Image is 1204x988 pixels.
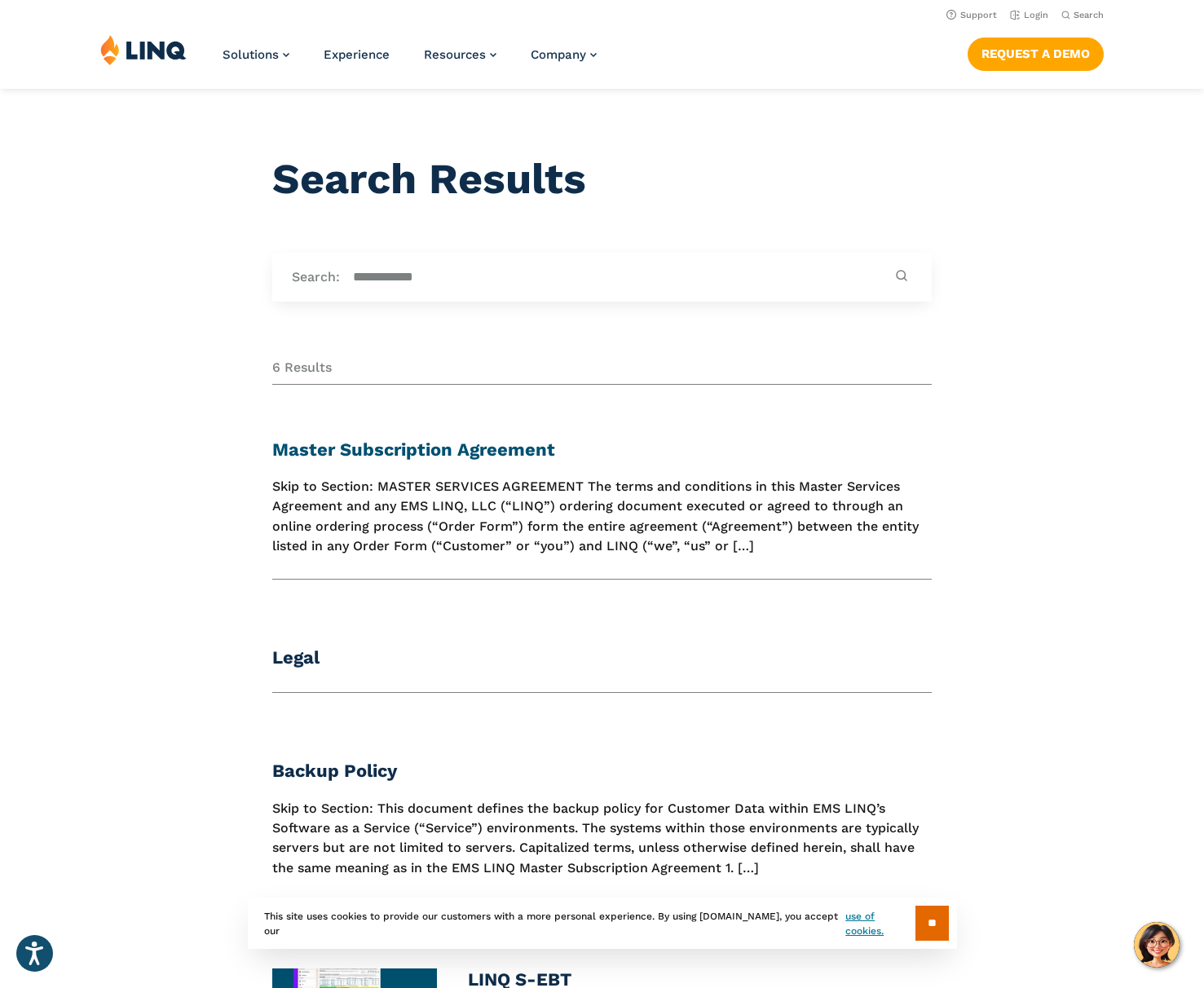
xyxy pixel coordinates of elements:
[272,155,931,204] h1: Search Results
[272,439,555,460] a: Master Subscription Agreement
[968,37,1104,70] a: Request a Demo
[1010,10,1048,20] a: Login
[100,34,187,65] img: LINQ | K‑12 Software
[248,898,957,949] div: This site uses cookies to provide our customers with a more personal experience. By using [DOMAIN...
[272,477,931,556] p: Skip to Section: MASTER SERVICES AGREEMENT The terms and conditions in this Master Services Agree...
[531,47,586,62] span: Company
[1074,10,1104,20] span: Search
[891,269,912,284] button: Submit Search
[424,47,486,62] span: Resources
[272,647,320,668] a: Legal
[946,10,997,20] a: Support
[223,47,279,62] span: Solutions
[1061,9,1104,21] button: Open Search Bar
[531,47,597,62] a: Company
[324,47,390,62] a: Experience
[223,34,597,88] nav: Primary Navigation
[272,359,931,384] div: 6 Results
[292,268,340,286] label: Search:
[272,761,397,781] a: Backup Policy
[845,909,915,938] a: use of cookies.
[424,47,496,62] a: Resources
[223,47,289,62] a: Solutions
[968,34,1104,70] nav: Button Navigation
[272,799,931,878] p: Skip to Section: This document defines the backup policy for Customer Data within EMS LINQ’s Soft...
[1134,922,1180,968] button: Hello, have a question? Let’s chat.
